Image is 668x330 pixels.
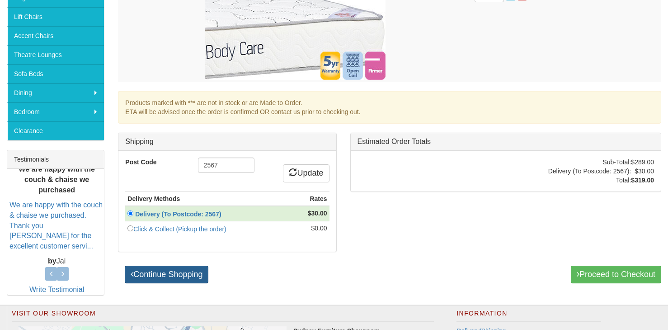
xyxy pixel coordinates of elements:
td: Total: [548,176,631,185]
strong: Rates [310,195,327,202]
b: We are happy with the couch & chaise we purchased [19,166,95,194]
td: Sub-Total: [548,158,631,167]
td: $289.00 [631,158,654,167]
a: Clearance [7,121,104,140]
strong: $30.00 [308,210,327,217]
a: Delivery (To Postcode: 2567) [133,210,226,218]
label: Post Code [118,158,191,167]
div: Products marked with *** are not in stock or are Made to Order. ETA will be advised once the orde... [118,91,661,124]
h3: Estimated Order Totals [358,138,654,146]
a: Bedroom [7,102,104,121]
h2: Visit Our Showroom [12,310,434,322]
h2: Information [456,310,601,322]
td: Delivery (To Postcode: 2567): [548,167,631,176]
h3: Shipping [125,138,329,146]
a: Accent Chairs [7,26,104,45]
div: Testimonials [7,150,104,169]
a: We are happy with the couch & chaise we purchased. Thank you [PERSON_NAME] for the excellent cust... [9,201,103,250]
a: Theatre Lounges [7,45,104,64]
a: Continue Shopping [125,266,208,284]
a: Write Testimonial [29,286,84,293]
p: Jai [9,256,104,267]
b: by [48,257,56,265]
td: $30.00 [631,167,654,176]
td: $0.00 [291,221,329,236]
a: Proceed to Checkout [571,266,661,284]
strong: Delivery (To Postcode: 2567) [135,210,221,218]
a: Lift Chairs [7,7,104,26]
a: Dining [7,83,104,102]
a: Sofa Beds [7,64,104,83]
strong: Delivery Methods [127,195,180,202]
strong: $319.00 [631,177,654,184]
a: Click & Collect (Pickup the order) [133,225,226,233]
a: Update [283,164,329,182]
